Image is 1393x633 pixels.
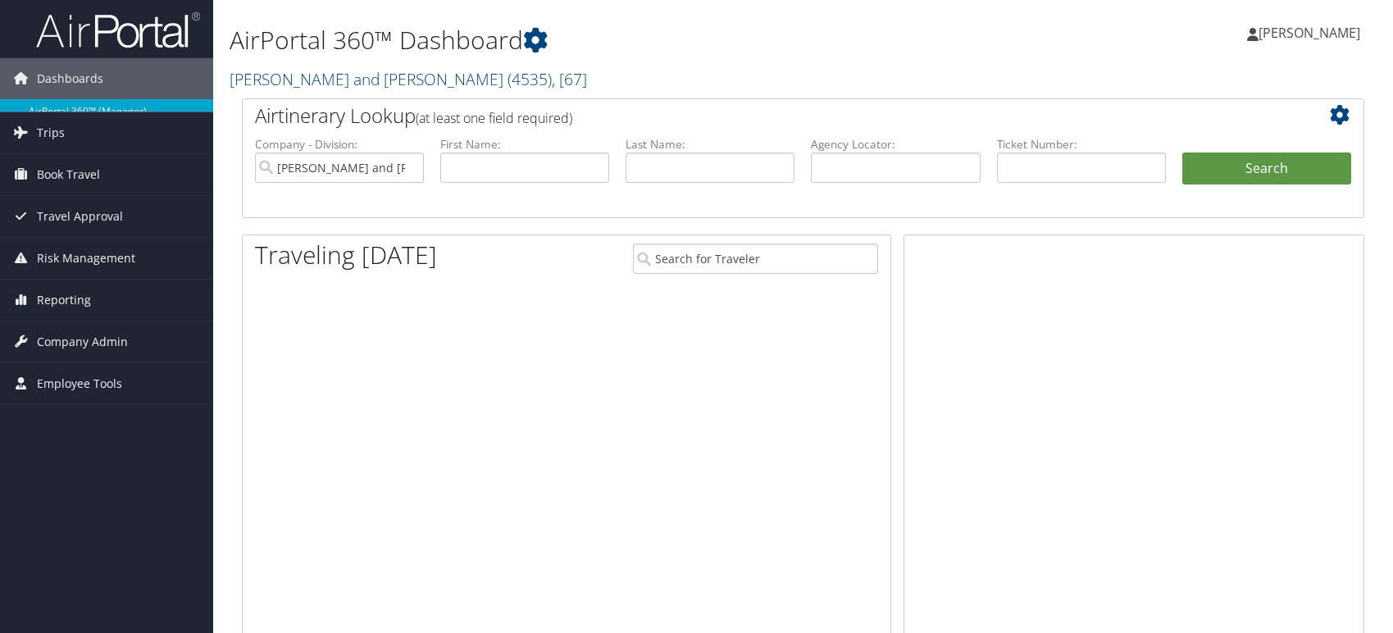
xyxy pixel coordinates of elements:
[811,136,980,153] label: Agency Locator:
[37,321,128,362] span: Company Admin
[230,23,995,57] h1: AirPortal 360™ Dashboard
[1259,24,1360,42] span: [PERSON_NAME]
[255,102,1258,130] h2: Airtinerary Lookup
[633,244,878,274] input: Search for Traveler
[1247,8,1377,57] a: [PERSON_NAME]
[37,238,135,279] span: Risk Management
[37,58,103,99] span: Dashboards
[255,136,424,153] label: Company - Division:
[997,136,1166,153] label: Ticket Number:
[230,68,587,90] a: [PERSON_NAME] and [PERSON_NAME]
[440,136,609,153] label: First Name:
[626,136,794,153] label: Last Name:
[255,238,437,272] h1: Traveling [DATE]
[37,154,100,195] span: Book Travel
[552,68,587,90] span: , [ 67 ]
[37,280,91,321] span: Reporting
[37,112,65,153] span: Trips
[416,109,572,127] span: (at least one field required)
[508,68,552,90] span: ( 4535 )
[37,363,122,404] span: Employee Tools
[36,11,200,49] img: airportal-logo.png
[37,196,123,237] span: Travel Approval
[1182,153,1351,185] button: Search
